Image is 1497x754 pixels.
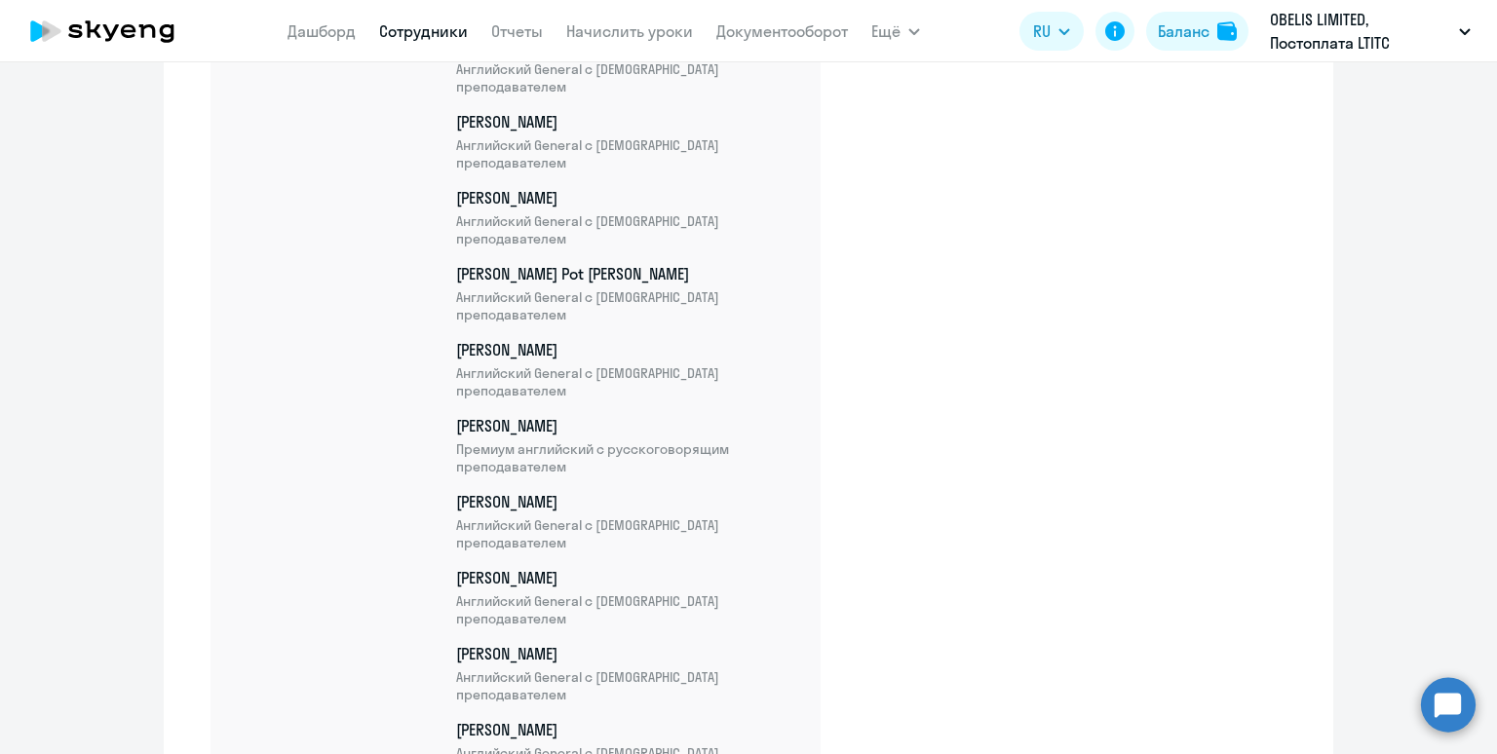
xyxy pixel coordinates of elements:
span: Английский General с [DEMOGRAPHIC_DATA] преподавателем [456,516,797,551]
a: Сотрудники [379,21,468,41]
p: [PERSON_NAME] [456,491,797,551]
span: Ещё [871,19,901,43]
span: RU [1033,19,1051,43]
button: RU [1019,12,1084,51]
p: [PERSON_NAME] Pot [PERSON_NAME] [456,263,797,323]
p: OBELIS LIMITED, Постоплата LTITC [1270,8,1451,55]
a: Дашборд [288,21,356,41]
span: Английский General с [DEMOGRAPHIC_DATA] преподавателем [456,668,797,703]
button: Ещё [871,12,920,51]
a: Начислить уроки [566,21,693,41]
span: Английский General с [DEMOGRAPHIC_DATA] преподавателем [456,212,797,247]
p: [PERSON_NAME] [456,339,797,399]
p: [PERSON_NAME] [456,415,797,475]
a: Документооборот [716,21,848,41]
span: Английский General с [DEMOGRAPHIC_DATA] преподавателем [456,60,797,95]
p: [PERSON_NAME] [456,35,797,95]
a: Отчеты [491,21,543,41]
img: balance [1217,21,1237,41]
button: Балансbalance [1146,12,1248,51]
div: Баланс [1158,19,1209,43]
p: [PERSON_NAME] [456,567,797,627]
p: [PERSON_NAME] [456,643,797,703]
p: [PERSON_NAME] [456,111,797,171]
span: Премиум английский с русскоговорящим преподавателем [456,440,797,475]
button: OBELIS LIMITED, Постоплата LTITC [1260,8,1480,55]
span: Английский General с [DEMOGRAPHIC_DATA] преподавателем [456,288,797,323]
span: Английский General с [DEMOGRAPHIC_DATA] преподавателем [456,136,797,171]
p: [PERSON_NAME] [456,187,797,247]
span: Английский General с [DEMOGRAPHIC_DATA] преподавателем [456,592,797,627]
span: Английский General с [DEMOGRAPHIC_DATA] преподавателем [456,364,797,399]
